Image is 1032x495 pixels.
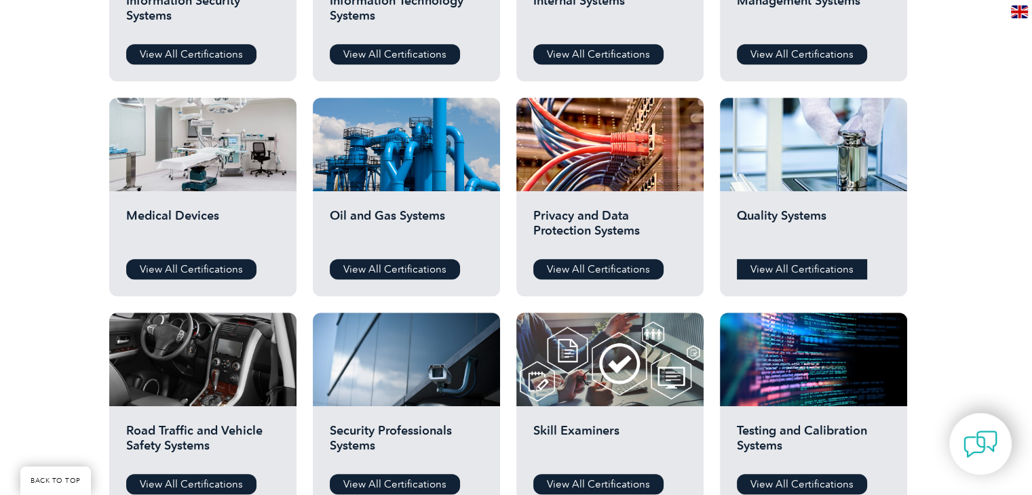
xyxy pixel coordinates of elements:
[126,44,256,64] a: View All Certifications
[330,44,460,64] a: View All Certifications
[737,208,890,249] h2: Quality Systems
[963,427,997,461] img: contact-chat.png
[126,474,256,494] a: View All Certifications
[330,423,483,464] h2: Security Professionals Systems
[1011,5,1028,18] img: en
[20,467,91,495] a: BACK TO TOP
[126,423,280,464] h2: Road Traffic and Vehicle Safety Systems
[533,208,687,249] h2: Privacy and Data Protection Systems
[533,44,664,64] a: View All Certifications
[737,474,867,494] a: View All Certifications
[126,259,256,279] a: View All Certifications
[330,474,460,494] a: View All Certifications
[737,423,890,464] h2: Testing and Calibration Systems
[737,259,867,279] a: View All Certifications
[737,44,867,64] a: View All Certifications
[330,259,460,279] a: View All Certifications
[330,208,483,249] h2: Oil and Gas Systems
[533,474,664,494] a: View All Certifications
[533,259,664,279] a: View All Certifications
[126,208,280,249] h2: Medical Devices
[533,423,687,464] h2: Skill Examiners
